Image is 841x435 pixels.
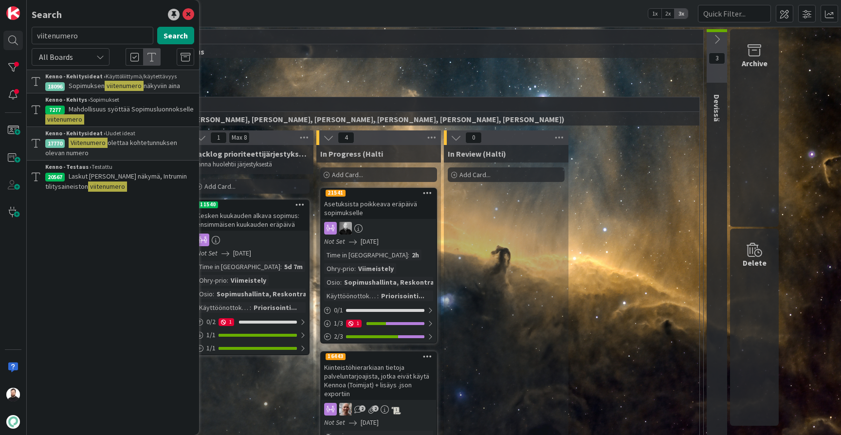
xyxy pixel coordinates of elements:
img: TK [6,388,20,401]
span: Tekninen feature suunnittelu ja toteutus [59,47,691,56]
div: VH [321,403,436,416]
div: 0/21 [194,316,309,328]
div: Priorisointi... [379,290,427,301]
span: Halti (Sebastian, VilleH, Riikka, Antti, MikkoV, PetriH, PetriM) [63,114,687,124]
button: Search [157,27,194,44]
p: Sanna huolehtii järjestyksestä [195,161,308,168]
a: Kenno - Kehitysideat ›Käyttöliittymä/käytettävyys18096Sopimuksenviitenumeronäkyviin aina [27,70,199,93]
a: Kenno - Kehitysideat ›Uudet ideat17770Viitenumeroolettaa kohtetunnuksen olevan numero [27,127,199,161]
span: : [354,263,356,274]
span: In Progress (Halti [320,149,383,159]
span: 0 / 2 [206,317,216,327]
div: 17770 [45,139,65,148]
img: VH [339,403,352,416]
div: 16443Kiinteistöhierarkiaan tietoja palveluntarjoajista, jotka eivät käytä Kennoa (Toimijat) + lis... [321,352,436,400]
div: 1/1 [194,342,309,354]
span: 2 [372,405,379,412]
div: Delete [743,257,767,269]
span: 1 / 1 [206,330,216,340]
div: Kiinteistöhierarkiaan tietoja palveluntarjoajista, jotka eivät käytä Kennoa (Toimijat) + lisäys .... [321,361,436,400]
span: All Boards [39,52,73,62]
i: Not Set [197,249,218,257]
span: In Review (Halti) [448,149,506,159]
div: Käyttöliittymä/käytettävyys [45,72,194,81]
div: 1 [346,320,362,327]
img: MV [339,222,352,235]
div: Kesken kuukauden alkava sopimus: ensimmäisen kuukauden eräpäivä [194,209,309,231]
div: Viimeistely [356,263,396,274]
div: 1/31 [321,317,436,329]
div: Testattu [45,163,194,171]
div: Ohry-prio [197,275,227,286]
a: 11540Kesken kuukauden alkava sopimus: ensimmäisen kuukauden eräpäiväNot Set[DATE]Time in [GEOGRAP... [193,199,310,355]
span: [DATE] [361,417,379,428]
span: 2 / 3 [334,331,343,342]
span: : [227,275,228,286]
span: : [280,261,282,272]
span: : [340,277,342,288]
span: : [213,289,214,299]
span: 1 / 3 [334,318,343,328]
div: MV [321,222,436,235]
div: 2h [409,250,421,260]
span: : [250,302,251,313]
span: Backlog prioriteettijärjestyksessä (Halti) [193,149,310,159]
div: Sopimukset [45,95,194,104]
span: 4 [338,132,354,144]
div: Asetuksista poikkeava eräpäivä sopimukselle [321,198,436,219]
span: Laskut [PERSON_NAME] näkymä, Intrumin tilitysaineiston [45,172,187,191]
div: 7277 [45,106,65,114]
div: Search [32,7,62,22]
div: Käyttöönottokriittisyys [197,302,250,313]
div: Priorisointi... [251,302,299,313]
a: Kenno - Testaus ›Testattu20567Laskut [PERSON_NAME] näkymä, Intrumin tilitysaineistonviitenumero [27,161,199,194]
i: Not Set [324,237,345,246]
a: Kenno - Kehitys ›Sopimukset7277Mahdollisuus syöttää Sopimusluonnokselleviitenumero [27,93,199,127]
span: Add Card... [459,170,491,179]
div: 11540Kesken kuukauden alkava sopimus: ensimmäisen kuukauden eräpäivä [194,200,309,231]
span: 0 [465,132,482,144]
a: 21541Asetuksista poikkeava eräpäivä sopimukselleMVNot Set[DATE]Time in [GEOGRAPHIC_DATA]:2hOhry-p... [320,188,437,344]
div: 16443 [321,352,436,361]
span: 3 [709,53,725,64]
span: 1 [210,132,227,144]
div: 21541Asetuksista poikkeava eräpäivä sopimukselle [321,189,436,219]
div: 18096 [45,82,65,91]
span: 3x [675,9,688,18]
div: 2/3 [321,330,436,343]
div: Osio [324,277,340,288]
b: Kenno - Kehitysideat › [45,72,106,80]
span: : [408,250,409,260]
span: 0 / 1 [334,305,343,315]
span: 1 / 1 [206,343,216,353]
div: Viimeistely [228,275,269,286]
input: Quick Filter... [698,5,771,22]
div: Sopimushallinta, Reskontra [342,277,437,288]
div: 16443 [326,353,346,360]
span: 1x [648,9,661,18]
span: Devissä [712,94,722,122]
mark: viitenumero [105,81,144,91]
span: Add Card... [332,170,363,179]
mark: viitenumero [45,114,84,125]
div: Archive [742,57,768,69]
img: Visit kanbanzone.com [6,6,20,20]
span: näkyviin aina [144,81,180,90]
b: Kenno - Kehitys › [45,96,90,103]
span: [DATE] [233,248,251,258]
img: avatar [6,415,20,429]
div: Uudet ideat [45,129,194,138]
span: : [377,290,379,301]
input: Search for title... [32,27,153,44]
span: Sopimuksen [69,81,105,90]
div: 0/1 [321,304,436,316]
div: Käyttöönottokriittisyys [324,290,377,301]
div: 1 [219,318,234,326]
div: Max 8 [232,135,247,140]
div: 11540 [198,201,218,208]
i: Not Set [324,418,345,427]
b: Kenno - Kehitysideat › [45,129,106,137]
span: 2x [661,9,675,18]
b: Kenno - Testaus › [45,163,91,170]
span: [DATE] [361,236,379,247]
